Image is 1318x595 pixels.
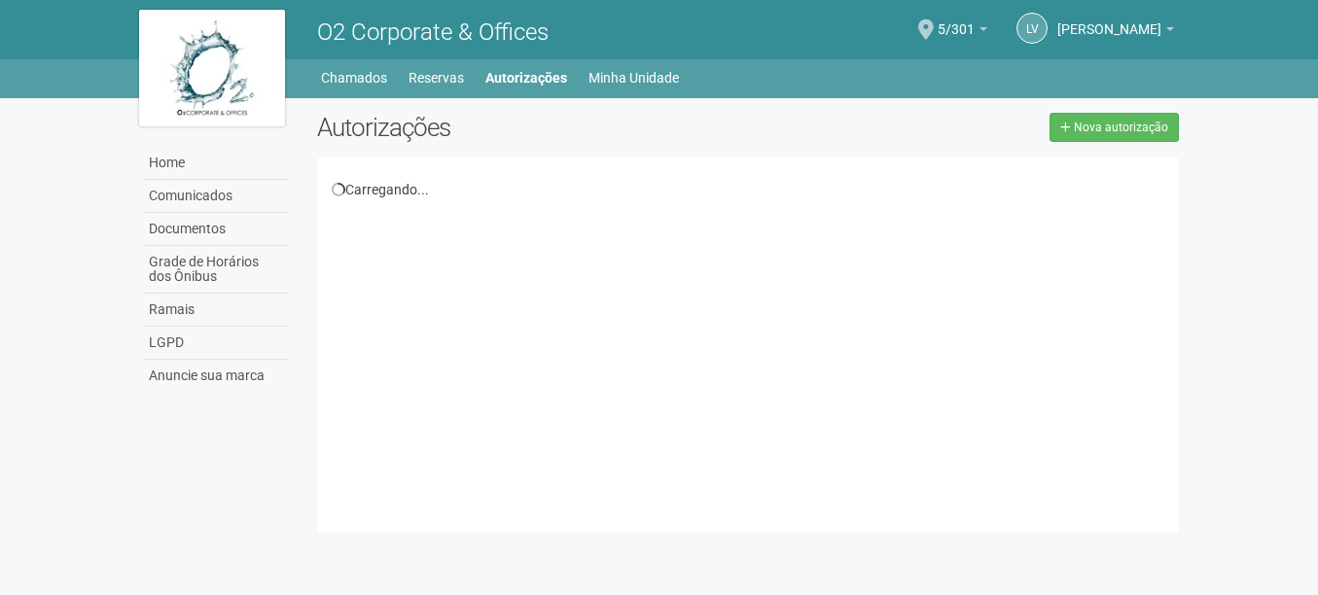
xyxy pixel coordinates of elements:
[321,64,387,91] a: Chamados
[317,113,733,142] h2: Autorizações
[144,213,288,246] a: Documentos
[938,24,987,40] a: 5/301
[1057,3,1161,37] span: Luis Vasconcelos Porto Fernandes
[144,327,288,360] a: LGPD
[1074,121,1168,134] span: Nova autorização
[1050,113,1179,142] a: Nova autorização
[1057,24,1174,40] a: [PERSON_NAME]
[485,64,567,91] a: Autorizações
[409,64,464,91] a: Reservas
[317,18,549,46] span: O2 Corporate & Offices
[144,246,288,294] a: Grade de Horários dos Ônibus
[588,64,679,91] a: Minha Unidade
[139,10,285,126] img: logo.jpg
[144,180,288,213] a: Comunicados
[332,181,1165,198] div: Carregando...
[144,147,288,180] a: Home
[144,294,288,327] a: Ramais
[1016,13,1048,44] a: LV
[144,360,288,392] a: Anuncie sua marca
[938,3,975,37] span: 5/301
